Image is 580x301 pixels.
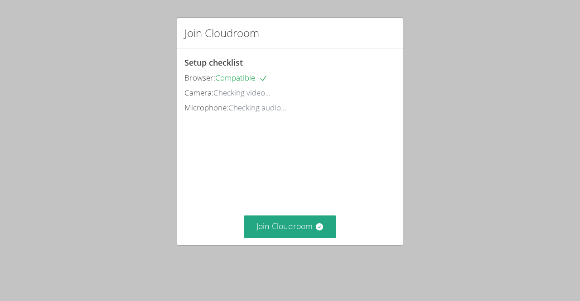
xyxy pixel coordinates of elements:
[184,102,228,113] span: Microphone:
[215,72,268,83] span: Compatible
[184,25,259,41] h2: Join Cloudroom
[244,215,337,238] button: Join Cloudroom
[213,87,271,98] span: Checking video...
[184,72,215,83] span: Browser:
[184,87,213,98] span: Camera:
[228,102,286,113] span: Checking audio...
[184,57,243,68] span: Setup checklist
